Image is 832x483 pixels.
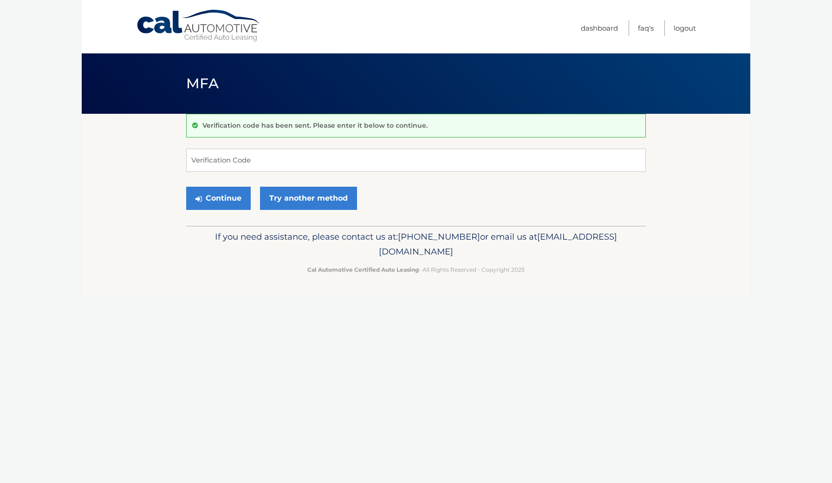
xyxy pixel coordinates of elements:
strong: Cal Automotive Certified Auto Leasing [307,266,419,273]
span: [EMAIL_ADDRESS][DOMAIN_NAME] [379,231,617,257]
a: Logout [674,20,696,36]
span: [PHONE_NUMBER] [398,231,480,242]
a: Cal Automotive [136,9,261,42]
p: Verification code has been sent. Please enter it below to continue. [202,121,428,130]
a: Try another method [260,187,357,210]
button: Continue [186,187,251,210]
p: - All Rights Reserved - Copyright 2025 [192,265,640,274]
span: MFA [186,75,219,92]
a: Dashboard [581,20,618,36]
input: Verification Code [186,149,646,172]
p: If you need assistance, please contact us at: or email us at [192,229,640,259]
a: FAQ's [638,20,654,36]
